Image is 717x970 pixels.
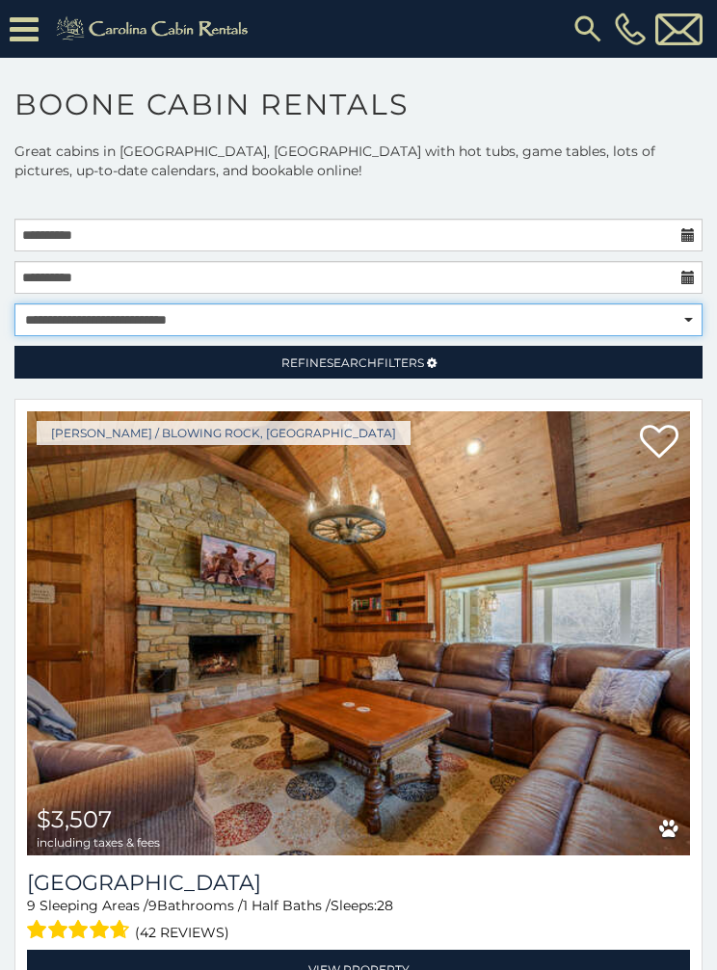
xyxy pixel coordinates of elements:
a: [PERSON_NAME] / Blowing Rock, [GEOGRAPHIC_DATA] [37,421,411,445]
span: 9 [148,897,157,914]
span: Refine Filters [281,355,424,370]
img: search-regular.svg [571,12,605,46]
a: Appalachian Mountain Lodge $3,507 including taxes & fees [27,411,690,855]
span: (42 reviews) [135,920,229,945]
span: $3,507 [37,805,112,833]
a: [PHONE_NUMBER] [610,13,651,45]
img: Appalachian Mountain Lodge [27,411,690,855]
span: Search [327,355,377,370]
span: 1 Half Baths / [243,897,331,914]
img: Khaki-logo.png [48,13,261,44]
a: Add to favorites [640,423,678,463]
h3: Appalachian Mountain Lodge [27,870,690,896]
div: Sleeping Areas / Bathrooms / Sleeps: [27,896,690,945]
a: [GEOGRAPHIC_DATA] [27,870,690,896]
a: RefineSearchFilters [14,346,703,379]
span: 9 [27,897,36,914]
span: 28 [377,897,393,914]
span: including taxes & fees [37,836,160,849]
